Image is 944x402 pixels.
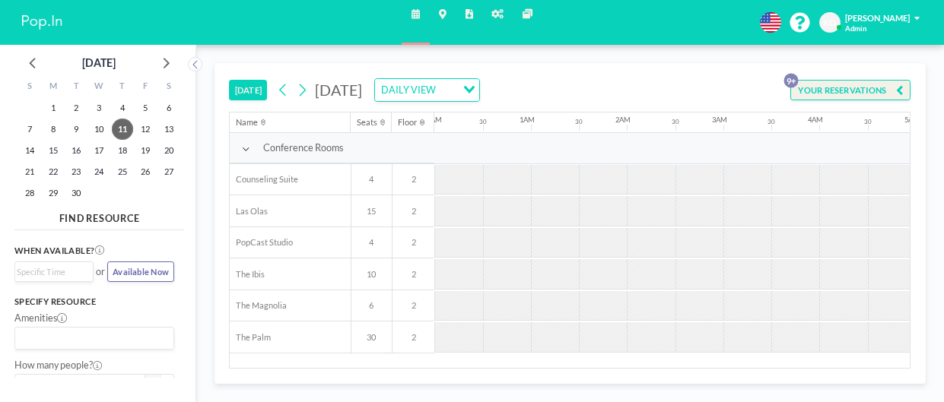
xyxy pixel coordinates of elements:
span: Counseling Suite [230,174,298,185]
span: [DATE] [315,81,362,99]
div: Search for option [15,262,93,281]
div: 30 [864,119,872,126]
div: 30 [479,119,487,126]
span: Friday, September 12, 2025 [135,119,156,140]
span: Wednesday, September 10, 2025 [88,119,110,140]
span: 2 [393,332,434,343]
span: Thursday, September 4, 2025 [112,97,133,119]
span: Friday, September 26, 2025 [135,161,156,182]
span: Wednesday, September 24, 2025 [88,161,110,182]
div: 5AM [904,116,920,125]
span: Available Now [113,267,169,277]
div: [DATE] [82,52,116,74]
span: Friday, September 5, 2025 [135,97,156,119]
h4: FIND RESOURCE [14,207,184,224]
div: 1AM [520,116,535,125]
div: Seats [357,117,377,128]
div: M [41,78,64,97]
span: [PERSON_NAME] [845,13,910,23]
span: 4 [351,237,392,248]
span: 2 [393,206,434,217]
div: 3AM [712,116,727,125]
div: S [18,78,41,97]
span: Wednesday, September 17, 2025 [88,140,110,161]
span: 2 [393,237,434,248]
span: 10 [351,269,392,280]
span: KO [823,17,836,28]
span: Monday, September 15, 2025 [43,140,64,161]
div: Name [236,117,258,128]
div: Floor [398,117,417,128]
span: The Ibis [230,269,265,280]
span: Sunday, September 14, 2025 [19,140,40,161]
div: 4AM [808,116,823,125]
span: or [96,266,105,278]
div: 2AM [615,116,631,125]
span: Tuesday, September 16, 2025 [65,140,87,161]
span: Friday, September 19, 2025 [135,140,156,161]
span: Admin [845,24,866,33]
span: Saturday, September 27, 2025 [158,161,180,182]
span: Thursday, September 11, 2025 [112,119,133,140]
div: W [87,78,110,97]
div: Search for option [375,79,478,101]
span: 2 [393,300,434,311]
span: 15 [351,206,392,217]
span: 6 [351,300,392,311]
span: Saturday, September 6, 2025 [158,97,180,119]
span: 2 [393,174,434,185]
span: Tuesday, September 9, 2025 [65,119,87,140]
span: PopCast Studio [230,237,293,248]
span: Monday, September 29, 2025 [43,182,64,204]
span: Thursday, September 18, 2025 [112,140,133,161]
button: + [160,374,174,394]
button: YOUR RESERVATIONS9+ [790,80,911,101]
span: The Magnolia [230,300,287,311]
span: Conference Rooms [263,142,343,154]
div: 30 [575,119,583,126]
span: 30 [351,332,392,343]
button: - [145,374,160,394]
span: Sunday, September 7, 2025 [19,119,40,140]
button: [DATE] [229,80,267,101]
p: 9+ [784,73,799,87]
input: Search for option [440,82,454,98]
span: Saturday, September 13, 2025 [158,119,180,140]
input: Search for option [17,265,84,278]
span: The Palm [230,332,271,343]
span: Tuesday, September 23, 2025 [65,161,87,182]
img: organization-logo [19,11,65,35]
span: Saturday, September 20, 2025 [158,140,180,161]
div: 30 [672,119,679,126]
input: Search for option [17,331,165,347]
span: Sunday, September 21, 2025 [19,161,40,182]
label: Amenities [14,312,67,324]
span: Monday, September 22, 2025 [43,161,64,182]
button: Available Now [107,261,175,283]
div: 30 [768,119,775,126]
span: Tuesday, September 2, 2025 [65,97,87,119]
label: How many people? [14,359,103,372]
div: S [157,78,180,97]
div: T [65,78,87,97]
h3: Specify resource [14,296,174,307]
span: 4 [351,174,392,185]
span: Las Olas [230,206,268,217]
span: Tuesday, September 30, 2025 [65,182,87,204]
span: Thursday, September 25, 2025 [112,161,133,182]
div: Search for option [15,328,173,350]
div: F [134,78,157,97]
span: Monday, September 8, 2025 [43,119,64,140]
span: Monday, September 1, 2025 [43,97,64,119]
span: 2 [393,269,434,280]
span: DAILY VIEW [378,82,437,98]
div: T [111,78,134,97]
span: Sunday, September 28, 2025 [19,182,40,204]
span: Wednesday, September 3, 2025 [88,97,110,119]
